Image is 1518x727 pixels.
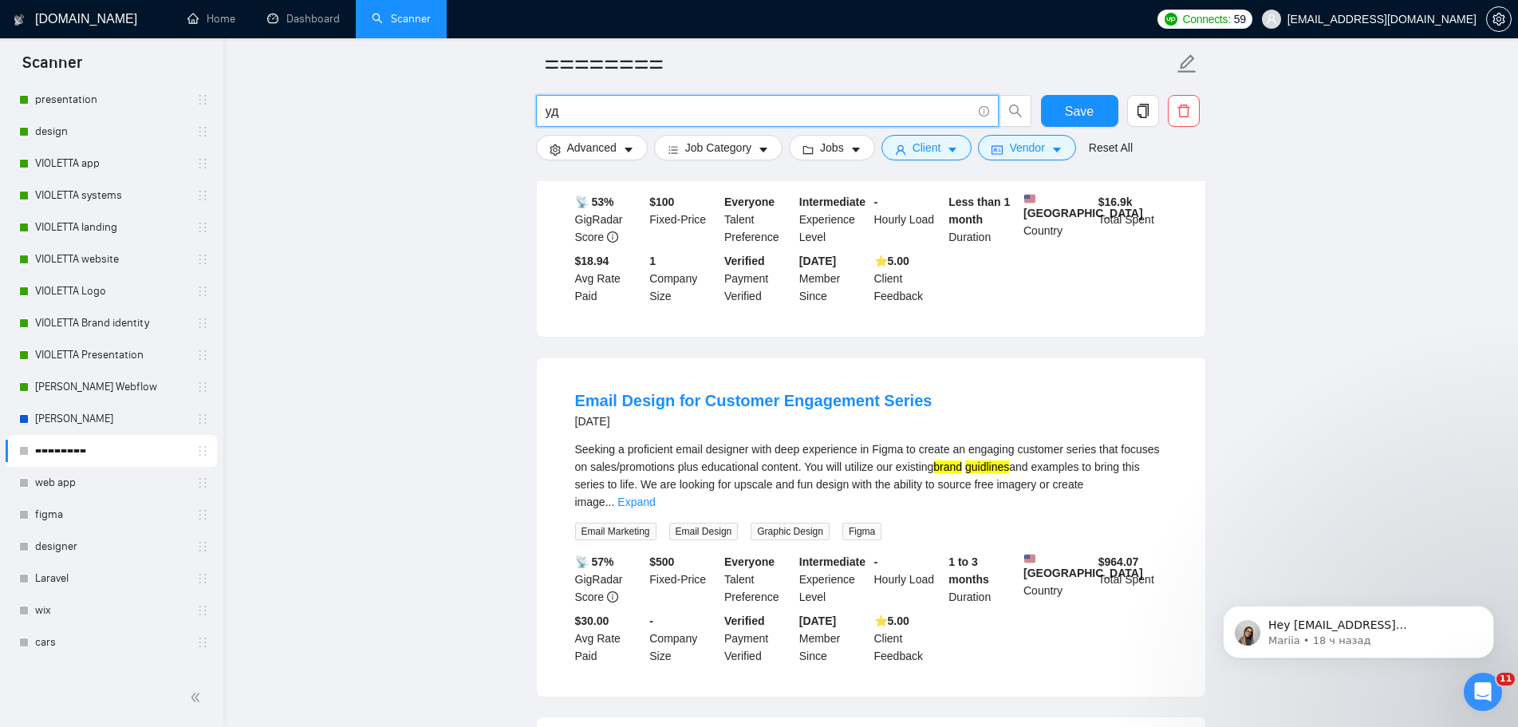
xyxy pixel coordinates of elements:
[607,591,618,603] span: info-circle
[196,444,209,457] span: holder
[724,255,765,267] b: Verified
[196,253,209,266] span: holder
[758,144,769,156] span: caret-down
[721,252,796,305] div: Payment Verified
[948,196,1010,226] b: Less than 1 month
[190,689,206,705] span: double-left
[799,614,836,627] b: [DATE]
[196,157,209,170] span: holder
[1199,572,1518,684] iframe: Intercom notifications сообщение
[895,144,906,156] span: user
[724,614,765,627] b: Verified
[572,553,647,606] div: GigRadar Score
[874,614,909,627] b: ⭐️ 5.00
[646,612,721,665] div: Company Size
[575,255,609,267] b: $18.94
[796,553,871,606] div: Experience Level
[14,7,25,33] img: logo
[881,135,972,160] button: userClientcaret-down
[35,499,187,531] a: figma
[871,612,946,665] div: Client Feedback
[842,523,881,540] span: Figma
[372,12,431,26] a: searchScanner
[1169,104,1199,118] span: delete
[1020,193,1095,246] div: Country
[35,307,187,339] a: VIOLETTA Brand identity
[607,231,618,243] span: info-circle
[35,563,187,595] a: Laravel
[623,144,634,156] span: caret-down
[799,255,836,267] b: [DATE]
[654,135,783,160] button: barsJob Categorycaret-down
[196,125,209,138] span: holder
[196,317,209,330] span: holder
[751,523,830,540] span: Graphic Design
[196,413,209,425] span: holder
[933,460,962,473] mark: brand
[1023,553,1143,579] b: [GEOGRAPHIC_DATA]
[550,144,561,156] span: setting
[35,403,187,435] a: [PERSON_NAME]
[1098,196,1133,208] b: $ 16.9k
[1266,14,1277,25] span: user
[1095,193,1170,246] div: Total Spent
[871,193,946,246] div: Hourly Load
[35,595,187,626] a: wix
[1496,673,1515,686] span: 11
[945,193,1020,246] div: Duration
[796,612,871,665] div: Member Since
[35,148,187,180] a: VIOLETTA app
[649,255,656,267] b: 1
[267,12,340,26] a: dashboardDashboard
[796,252,871,305] div: Member Since
[874,255,909,267] b: ⭐️ 5.00
[1464,673,1502,711] iframe: Intercom live chat
[871,252,946,305] div: Client Feedback
[1182,10,1230,28] span: Connects:
[668,144,679,156] span: bars
[850,144,862,156] span: caret-down
[196,572,209,585] span: holder
[1024,553,1035,564] img: 🇺🇸
[575,392,932,409] a: Email Design for Customer Engagement Series
[820,139,844,156] span: Jobs
[572,612,647,665] div: Avg Rate Paid
[35,211,187,243] a: VIOLETTA landing
[187,12,235,26] a: homeHome
[649,614,653,627] b: -
[721,612,796,665] div: Payment Verified
[196,508,209,521] span: holder
[724,555,775,568] b: Everyone
[196,476,209,489] span: holder
[35,116,187,148] a: design
[575,555,614,568] b: 📡 57%
[992,144,1003,156] span: idcard
[947,144,958,156] span: caret-down
[1000,104,1031,118] span: search
[1165,13,1177,26] img: upwork-logo.png
[196,604,209,617] span: holder
[1009,139,1044,156] span: Vendor
[1065,101,1094,121] span: Save
[649,555,674,568] b: $ 500
[945,553,1020,606] div: Duration
[1487,13,1511,26] span: setting
[799,196,865,208] b: Intermediate
[1089,139,1133,156] a: Reset All
[196,636,209,649] span: holder
[1168,95,1200,127] button: delete
[685,139,751,156] span: Job Category
[646,553,721,606] div: Fixed-Price
[799,555,865,568] b: Intermediate
[572,252,647,305] div: Avg Rate Paid
[35,658,187,690] a: casino ui/ux
[35,371,187,403] a: [PERSON_NAME] Webflow
[35,180,187,211] a: VIOLETTA systems
[965,460,1009,473] mark: guidlines
[536,135,648,160] button: settingAdvancedcaret-down
[196,93,209,106] span: holder
[1000,95,1031,127] button: search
